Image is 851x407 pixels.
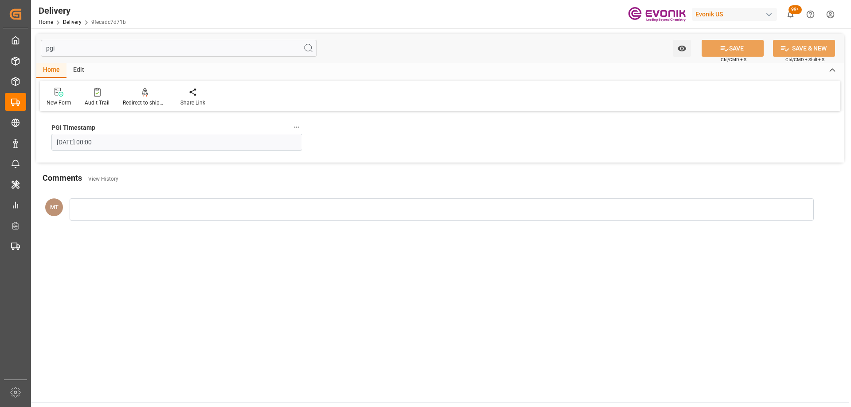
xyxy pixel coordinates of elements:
span: MT [50,204,59,210]
div: Edit [66,63,91,78]
a: Home [39,19,53,25]
button: open menu [673,40,691,57]
input: Search Fields [41,40,317,57]
button: Help Center [800,4,820,24]
div: Home [36,63,66,78]
div: Audit Trail [85,99,109,107]
img: Evonik-brand-mark-Deep-Purple-RGB.jpeg_1700498283.jpeg [628,7,686,22]
a: Delivery [63,19,82,25]
h2: Comments [43,172,82,184]
span: PGI Timestamp [51,123,95,132]
button: show 100 new notifications [781,4,800,24]
button: SAVE [702,40,764,57]
div: Delivery [39,4,126,17]
div: Share Link [180,99,205,107]
button: PGI Timestamp [291,121,302,133]
div: New Form [47,99,71,107]
span: Ctrl/CMD + S [721,56,746,63]
a: View History [88,176,118,182]
button: SAVE & NEW [773,40,835,57]
span: 99+ [789,5,802,14]
input: MM-DD-YYYY HH:MM [51,134,302,151]
div: Redirect to shipment [123,99,167,107]
button: Evonik US [692,6,781,23]
span: Ctrl/CMD + Shift + S [785,56,824,63]
div: Evonik US [692,8,777,21]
